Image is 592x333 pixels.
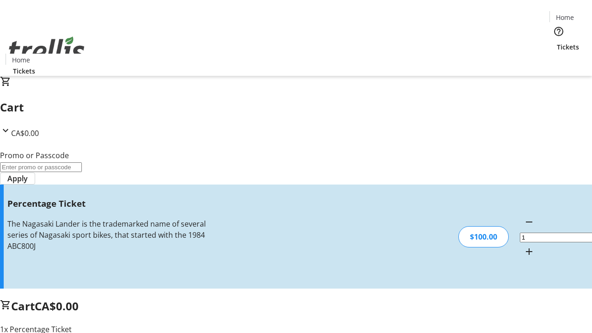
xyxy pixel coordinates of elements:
[458,226,509,247] div: $100.00
[13,66,35,76] span: Tickets
[6,55,36,65] a: Home
[520,242,538,261] button: Increment by one
[556,12,574,22] span: Home
[35,298,79,314] span: CA$0.00
[557,42,579,52] span: Tickets
[11,128,39,138] span: CA$0.00
[6,26,88,73] img: Orient E2E Organization hDLm3eDEO8's Logo
[549,42,586,52] a: Tickets
[6,66,43,76] a: Tickets
[549,52,568,70] button: Cart
[7,197,210,210] h3: Percentage Ticket
[520,213,538,231] button: Decrement by one
[549,22,568,41] button: Help
[12,55,30,65] span: Home
[7,218,210,252] div: The Nagasaki Lander is the trademarked name of several series of Nagasaki sport bikes, that start...
[550,12,580,22] a: Home
[7,173,28,184] span: Apply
